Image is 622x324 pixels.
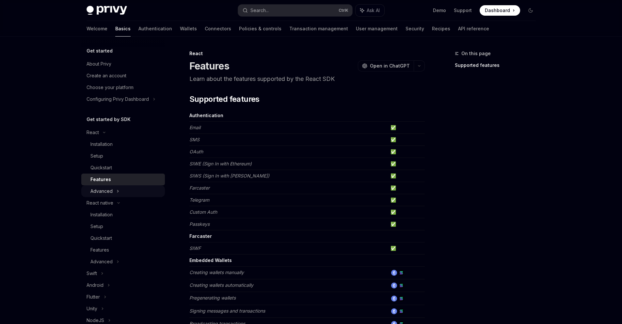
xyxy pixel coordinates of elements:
[189,233,212,239] strong: Farcaster
[356,5,384,16] button: Ask AI
[480,5,520,16] a: Dashboard
[189,74,425,84] p: Learn about the features supported by the React SDK
[398,283,404,288] img: solana.png
[90,164,112,172] div: Quickstart
[238,5,352,16] button: Search...CtrlK
[398,270,404,276] img: solana.png
[388,182,425,194] td: ✅
[90,176,111,183] div: Features
[87,305,97,313] div: Unity
[189,173,269,178] em: SIWS (Sign In with [PERSON_NAME])
[189,270,244,275] em: Creating wallets manually
[81,221,165,232] a: Setup
[358,60,414,71] button: Open in ChatGPT
[189,149,203,154] em: OAuth
[189,94,260,104] span: Supported features
[432,21,450,37] a: Recipes
[250,7,269,14] div: Search...
[87,281,104,289] div: Android
[356,21,398,37] a: User management
[189,282,253,288] em: Creating wallets automatically
[87,6,127,15] img: dark logo
[81,162,165,174] a: Quickstart
[87,84,134,91] div: Choose your platform
[391,283,397,288] img: ethereum.png
[388,194,425,206] td: ✅
[370,63,410,69] span: Open in ChatGPT
[391,296,397,301] img: ethereum.png
[180,21,197,37] a: Wallets
[90,140,113,148] div: Installation
[81,209,165,221] a: Installation
[388,158,425,170] td: ✅
[433,7,446,14] a: Demo
[81,70,165,82] a: Create an account
[189,113,223,118] strong: Authentication
[189,308,265,314] em: Signing messages and transactions
[87,116,131,123] h5: Get started by SDK
[461,50,491,57] span: On this page
[81,150,165,162] a: Setup
[81,174,165,185] a: Features
[458,21,489,37] a: API reference
[189,257,232,263] strong: Embedded Wallets
[115,21,131,37] a: Basics
[398,308,404,314] img: solana.png
[189,60,230,72] h1: Features
[388,146,425,158] td: ✅
[388,170,425,182] td: ✅
[90,246,109,254] div: Features
[90,234,112,242] div: Quickstart
[189,221,210,227] em: Passkeys
[406,21,424,37] a: Security
[87,47,113,55] h5: Get started
[81,58,165,70] a: About Privy
[189,209,217,215] em: Custom Auth
[90,258,113,266] div: Advanced
[138,21,172,37] a: Authentication
[189,161,252,166] em: SIWE (Sign In with Ethereum)
[388,134,425,146] td: ✅
[87,72,126,80] div: Create an account
[485,7,510,14] span: Dashboard
[90,187,113,195] div: Advanced
[388,122,425,134] td: ✅
[189,295,236,301] em: Pregenerating wallets
[189,50,425,57] div: React
[388,242,425,255] td: ✅
[525,5,536,16] button: Toggle dark mode
[90,211,113,219] div: Installation
[87,60,111,68] div: About Privy
[367,7,380,14] span: Ask AI
[87,293,100,301] div: Flutter
[455,60,541,70] a: Supported features
[391,308,397,314] img: ethereum.png
[81,138,165,150] a: Installation
[87,199,113,207] div: React native
[388,218,425,230] td: ✅
[391,270,397,276] img: ethereum.png
[87,129,99,136] div: React
[189,197,209,203] em: Telegram
[239,21,281,37] a: Policies & controls
[90,152,103,160] div: Setup
[398,296,404,301] img: solana.png
[289,21,348,37] a: Transaction management
[205,21,231,37] a: Connectors
[339,8,348,13] span: Ctrl K
[87,21,107,37] a: Welcome
[87,95,149,103] div: Configuring Privy Dashboard
[189,137,199,142] em: SMS
[189,185,210,191] em: Farcaster
[81,244,165,256] a: Features
[454,7,472,14] a: Support
[388,206,425,218] td: ✅
[87,270,97,277] div: Swift
[81,232,165,244] a: Quickstart
[189,245,201,251] em: SIWF
[90,223,103,230] div: Setup
[189,125,200,130] em: Email
[81,82,165,93] a: Choose your platform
